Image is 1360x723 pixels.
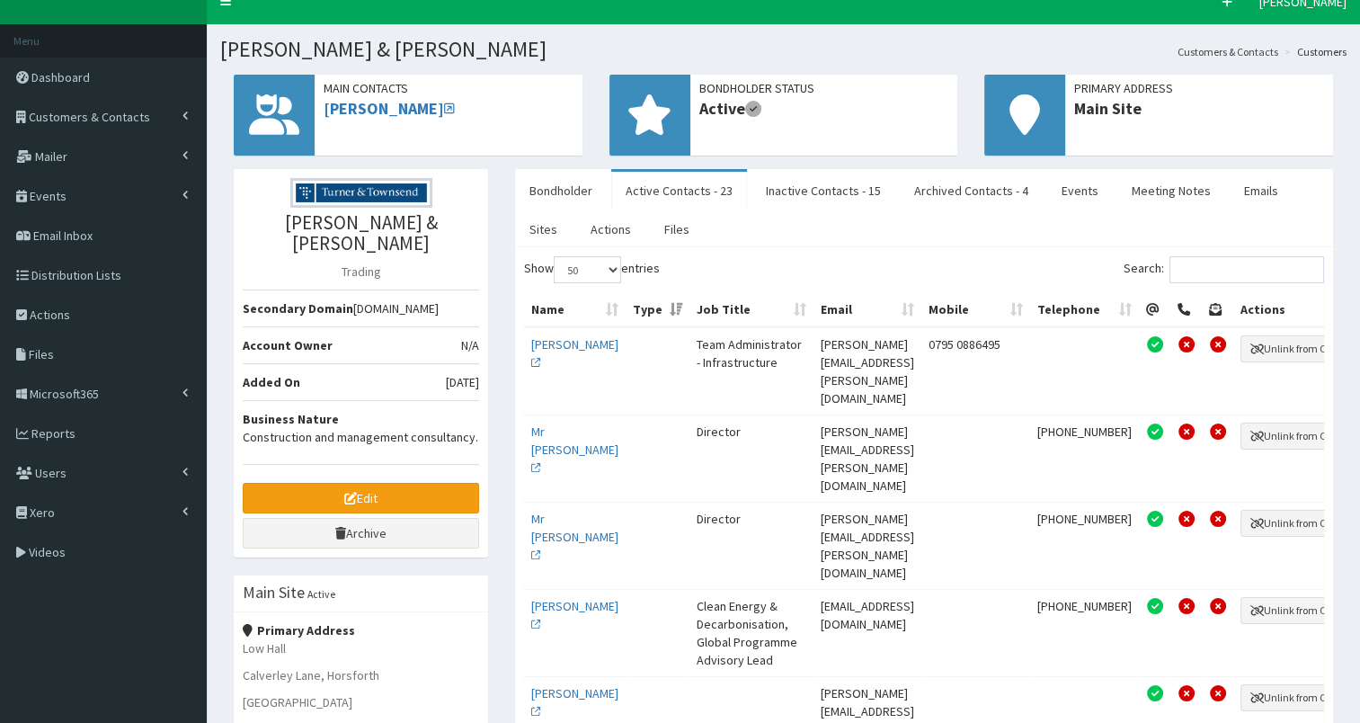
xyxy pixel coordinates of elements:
span: Active [699,97,949,120]
span: Bondholder Status [699,79,949,97]
th: Telephone Permission [1170,293,1202,327]
a: Archived Contacts - 4 [900,172,1043,210]
span: Primary Address [1074,79,1324,97]
span: N/A [461,336,479,354]
span: Xero [30,504,55,521]
a: Mr [PERSON_NAME] [531,424,618,476]
span: Files [29,346,54,362]
th: Telephone: activate to sort column ascending [1030,293,1139,327]
td: Director [689,502,813,589]
h1: [PERSON_NAME] & [PERSON_NAME] [220,38,1347,61]
label: Search: [1124,256,1324,283]
span: Reports [31,425,76,442]
td: [EMAIL_ADDRESS][DOMAIN_NAME] [813,589,921,676]
input: Search: [1169,256,1324,283]
th: Mobile: activate to sort column ascending [921,293,1030,327]
a: [PERSON_NAME] [531,685,618,719]
td: [PHONE_NUMBER] [1030,502,1139,589]
span: Email Inbox [33,228,93,244]
a: Bondholder [515,172,607,210]
span: Dashboard [31,69,90,85]
a: Actions [576,210,645,248]
label: Show entries [524,256,660,283]
span: Main Contacts [324,79,573,97]
td: Clean Energy & Decarbonisation, Global Programme Advisory Lead [689,589,813,676]
td: [PERSON_NAME][EMAIL_ADDRESS][PERSON_NAME][DOMAIN_NAME] [813,327,921,415]
span: Events [30,188,67,204]
a: Archive [243,518,479,549]
b: Account Owner [243,337,333,353]
th: Post Permission [1202,293,1233,327]
select: Showentries [554,256,621,283]
th: Email Permission [1139,293,1170,327]
li: [DOMAIN_NAME] [243,290,479,327]
span: Videos [29,544,66,560]
a: Active Contacts - 23 [611,172,747,210]
th: Email: activate to sort column ascending [813,293,921,327]
td: Team Administrator - Infrastructure [689,327,813,415]
span: Mailer [35,148,67,165]
td: [PHONE_NUMBER] [1030,415,1139,502]
p: Low Hall [243,639,479,657]
a: Files [650,210,704,248]
a: Events [1047,172,1113,210]
li: Customers [1280,44,1347,59]
p: Calverley Lane, Horsforth [243,666,479,684]
th: Type: activate to sort column ascending [626,293,689,327]
a: Emails [1230,172,1293,210]
p: Trading [243,263,479,281]
span: Customers & Contacts [29,109,150,125]
td: 0795 0886495 [921,327,1030,415]
th: Job Title: activate to sort column ascending [689,293,813,327]
a: Inactive Contacts - 15 [751,172,895,210]
span: Users [35,465,67,481]
a: Meeting Notes [1117,172,1225,210]
strong: Primary Address [243,622,355,638]
a: [PERSON_NAME] [531,336,618,370]
span: Microsoft365 [30,386,99,402]
h3: [PERSON_NAME] & [PERSON_NAME] [243,212,479,254]
p: Construction and management consultancy. [243,428,479,446]
a: Edit [243,483,479,513]
b: Business Nature [243,411,339,427]
a: Sites [515,210,572,248]
b: Added On [243,374,300,390]
span: Main Site [1074,97,1324,120]
td: [PERSON_NAME][EMAIL_ADDRESS][PERSON_NAME][DOMAIN_NAME] [813,415,921,502]
span: Actions [30,307,70,323]
span: Distribution Lists [31,267,121,283]
span: [DATE] [446,373,479,391]
a: [PERSON_NAME] [531,598,618,632]
p: [GEOGRAPHIC_DATA] [243,693,479,711]
td: [PERSON_NAME][EMAIL_ADDRESS][PERSON_NAME][DOMAIN_NAME] [813,502,921,589]
td: [PHONE_NUMBER] [1030,589,1139,676]
a: Customers & Contacts [1178,44,1278,59]
h3: Main Site [243,585,305,601]
b: Secondary Domain [243,300,353,317]
th: Name: activate to sort column ascending [524,293,626,327]
small: Active [307,587,335,601]
a: Mr [PERSON_NAME] [531,511,618,563]
td: Director [689,415,813,502]
a: [PERSON_NAME] [324,98,455,119]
